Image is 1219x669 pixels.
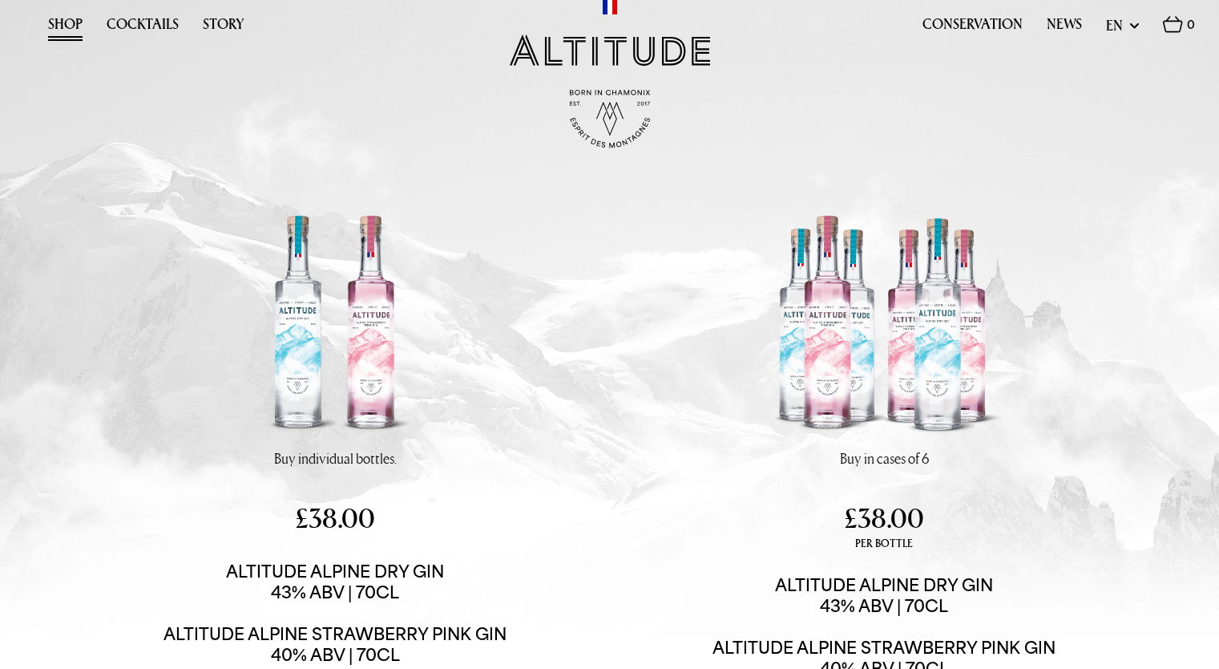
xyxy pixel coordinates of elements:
[1163,16,1183,33] img: Basket
[274,448,397,468] p: Buy individual bottles.
[163,561,507,665] a: Altitude Alpine Dry Gin43% ABV | 70CLAltitude Alpine Strawberry Pink Gin40% ABV | 70cl
[510,34,710,66] img: Altitude Gin
[844,537,924,551] span: per bottle
[213,205,457,448] img: Altitude Alpine Dry Gin & Alpine Strawberry Pink Gin | 43% ABV | 70cl
[107,16,179,41] a: Cocktails
[295,500,375,537] span: £38.00
[1047,16,1082,41] a: News
[1163,16,1195,42] a: 0
[203,16,244,41] a: Story
[922,16,1023,41] a: Conservation
[570,90,650,148] img: Born in Chamonix - Est. 2017 - Espirit des Montagnes
[840,448,929,468] p: Buy in cases of 6
[844,500,924,537] span: £38.00
[163,562,507,664] span: Altitude Alpine Dry Gin 43% ABV | 70CL Altitude Alpine Strawberry Pink Gin 40% ABV | 70cl
[48,16,83,41] a: Shop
